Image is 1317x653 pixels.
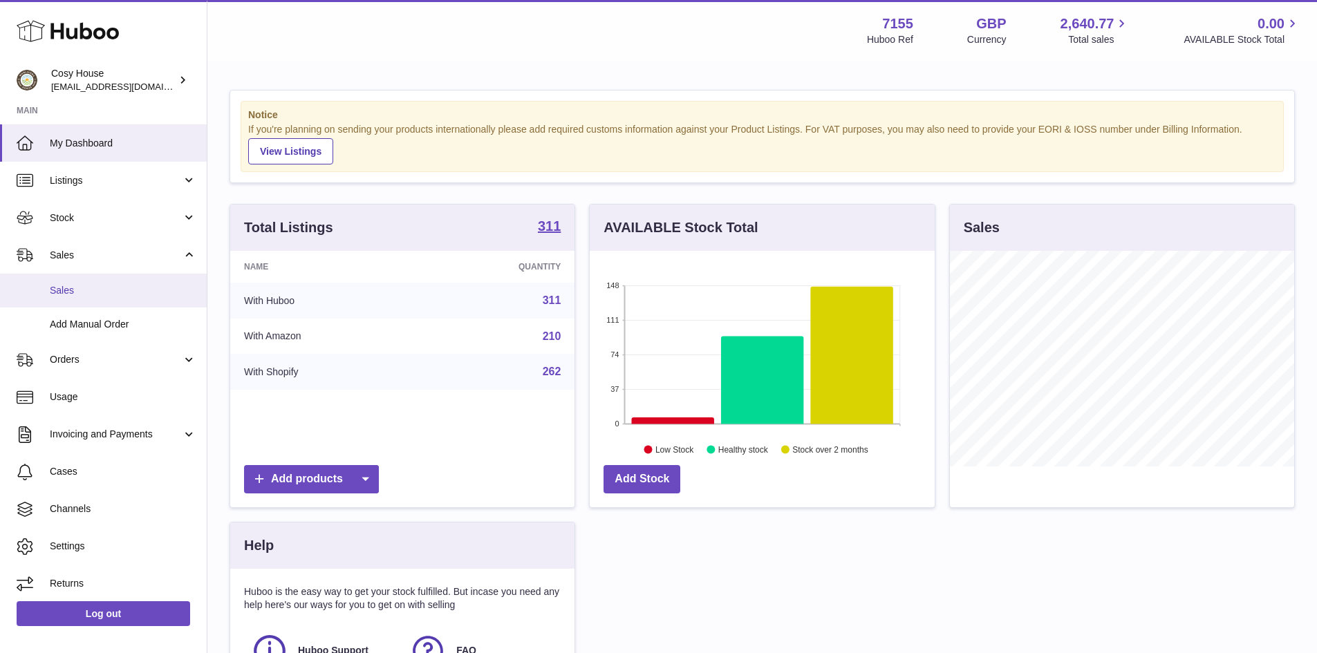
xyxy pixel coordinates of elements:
[17,70,37,91] img: info@wholesomegoods.com
[867,33,913,46] div: Huboo Ref
[248,108,1276,122] strong: Notice
[611,350,619,359] text: 74
[50,211,182,225] span: Stock
[51,81,203,92] span: [EMAIL_ADDRESS][DOMAIN_NAME]
[543,330,561,342] a: 210
[1184,33,1300,46] span: AVAILABLE Stock Total
[1184,15,1300,46] a: 0.00 AVAILABLE Stock Total
[50,249,182,262] span: Sales
[230,319,419,354] td: With Amazon
[50,390,196,404] span: Usage
[50,502,196,515] span: Channels
[248,138,333,164] a: View Listings
[50,174,182,187] span: Listings
[50,577,196,590] span: Returns
[964,218,1000,237] h3: Sales
[244,536,274,555] h3: Help
[604,218,758,237] h3: AVAILABLE Stock Total
[606,316,619,324] text: 111
[244,218,333,237] h3: Total Listings
[50,318,196,331] span: Add Manual Order
[50,540,196,553] span: Settings
[50,465,196,478] span: Cases
[1258,15,1285,33] span: 0.00
[611,385,619,393] text: 37
[17,601,190,626] a: Log out
[882,15,913,33] strong: 7155
[1061,15,1114,33] span: 2,640.77
[606,281,619,290] text: 148
[51,67,176,93] div: Cosy House
[230,283,419,319] td: With Huboo
[604,465,680,493] a: Add Stock
[543,366,561,377] a: 262
[230,354,419,390] td: With Shopify
[976,15,1006,33] strong: GBP
[538,219,561,233] strong: 311
[230,251,419,283] th: Name
[50,428,182,441] span: Invoicing and Payments
[50,137,196,150] span: My Dashboard
[50,284,196,297] span: Sales
[244,585,561,612] p: Huboo is the easy way to get your stock fulfilled. But incase you need any help here's our ways f...
[543,294,561,306] a: 311
[248,123,1276,164] div: If you're planning on sending your products internationally please add required customs informati...
[538,219,561,236] a: 311
[419,251,575,283] th: Quantity
[655,444,694,454] text: Low Stock
[50,353,182,366] span: Orders
[718,444,769,454] text: Healthy stock
[793,444,868,454] text: Stock over 2 months
[967,33,1007,46] div: Currency
[615,419,619,428] text: 0
[244,465,379,493] a: Add products
[1068,33,1130,46] span: Total sales
[1061,15,1130,46] a: 2,640.77 Total sales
